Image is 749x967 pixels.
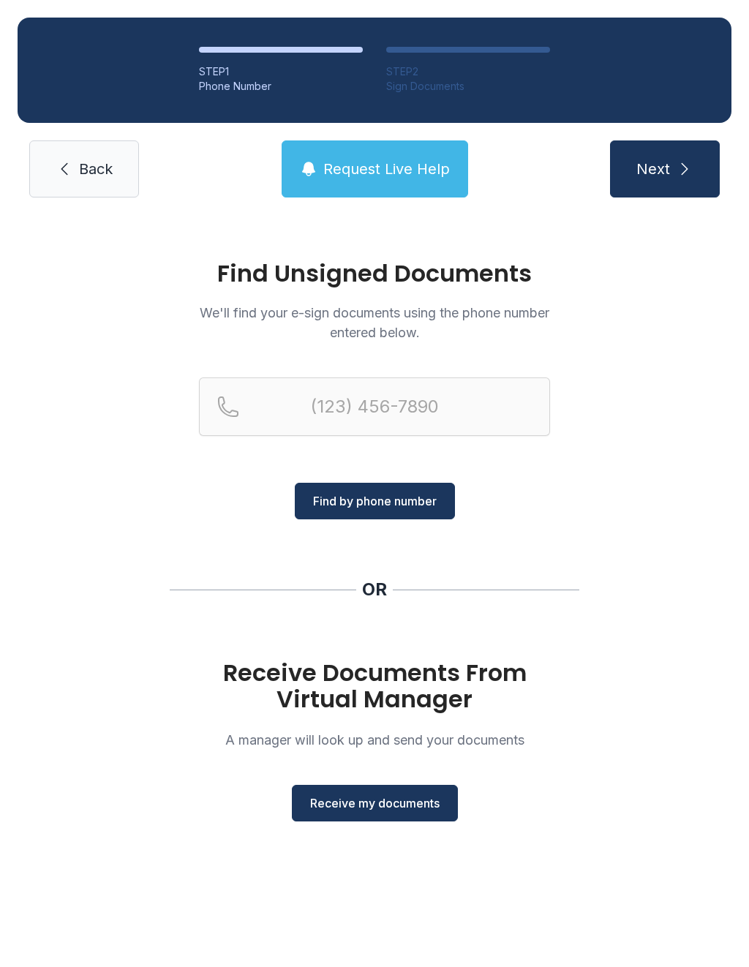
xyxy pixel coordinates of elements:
div: Sign Documents [386,79,550,94]
div: Phone Number [199,79,363,94]
input: Reservation phone number [199,377,550,436]
h1: Receive Documents From Virtual Manager [199,660,550,712]
span: Request Live Help [323,159,450,179]
span: Back [79,159,113,179]
span: Receive my documents [310,794,440,812]
p: We'll find your e-sign documents using the phone number entered below. [199,303,550,342]
div: STEP 1 [199,64,363,79]
div: STEP 2 [386,64,550,79]
p: A manager will look up and send your documents [199,730,550,750]
div: OR [362,578,387,601]
span: Next [636,159,670,179]
span: Find by phone number [313,492,437,510]
h1: Find Unsigned Documents [199,262,550,285]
